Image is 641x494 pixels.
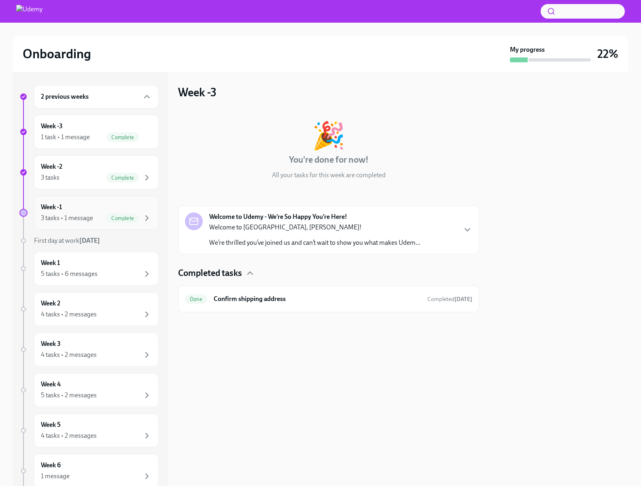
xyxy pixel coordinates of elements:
h3: 22% [597,47,618,61]
h3: Week -3 [178,85,216,100]
div: 4 tasks • 2 messages [41,350,97,359]
strong: [DATE] [454,296,472,303]
h4: Completed tasks [178,267,242,279]
span: Done [185,296,207,302]
p: We’re thrilled you’ve joined us and can’t wait to show you what makes Udem... [209,238,420,247]
div: 3 tasks [41,173,59,182]
div: 🎉 [312,122,345,149]
a: Week -23 tasksComplete [19,155,159,189]
a: Week 54 tasks • 2 messages [19,413,159,447]
h6: 2 previous weeks [41,92,89,101]
h6: Week 5 [41,420,61,429]
a: Week 15 tasks • 6 messages [19,252,159,286]
img: Udemy [16,5,42,18]
a: Week -31 task • 1 messageComplete [19,115,159,149]
h6: Week 3 [41,339,61,348]
strong: [DATE] [79,237,100,244]
a: Week 24 tasks • 2 messages [19,292,159,326]
a: Week 45 tasks • 2 messages [19,373,159,407]
p: Welcome to [GEOGRAPHIC_DATA], [PERSON_NAME]! [209,223,420,232]
h6: Week -2 [41,162,62,171]
span: Completed [427,296,472,303]
a: DoneConfirm shipping addressCompleted[DATE] [185,293,472,305]
a: Week 34 tasks • 2 messages [19,333,159,367]
p: All your tasks for this week are completed [272,171,386,180]
h6: Confirm shipping address [214,295,421,303]
a: First day at work[DATE] [19,236,159,245]
strong: My progress [510,45,545,54]
h6: Week -3 [41,122,63,131]
h6: Week 6 [41,461,61,470]
a: Week 61 message [19,454,159,488]
div: 5 tasks • 2 messages [41,391,97,400]
h6: Week 1 [41,259,60,267]
h6: Week -1 [41,203,62,212]
div: 4 tasks • 2 messages [41,310,97,319]
span: First day at work [34,237,100,244]
div: Completed tasks [178,267,479,279]
div: 3 tasks • 1 message [41,214,93,223]
div: 1 task • 1 message [41,133,90,142]
div: 1 message [41,472,70,481]
h2: Onboarding [23,46,91,62]
span: Complete [106,134,139,140]
span: August 4th, 2025 15:04 [427,295,472,303]
div: 2 previous weeks [34,85,159,108]
div: 4 tasks • 2 messages [41,431,97,440]
span: Complete [106,175,139,181]
a: Week -13 tasks • 1 messageComplete [19,196,159,230]
span: Complete [106,215,139,221]
h6: Week 2 [41,299,60,308]
h6: Week 4 [41,380,61,389]
h4: You're done for now! [289,154,369,166]
strong: Welcome to Udemy - We’re So Happy You’re Here! [209,212,347,221]
div: 5 tasks • 6 messages [41,269,98,278]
